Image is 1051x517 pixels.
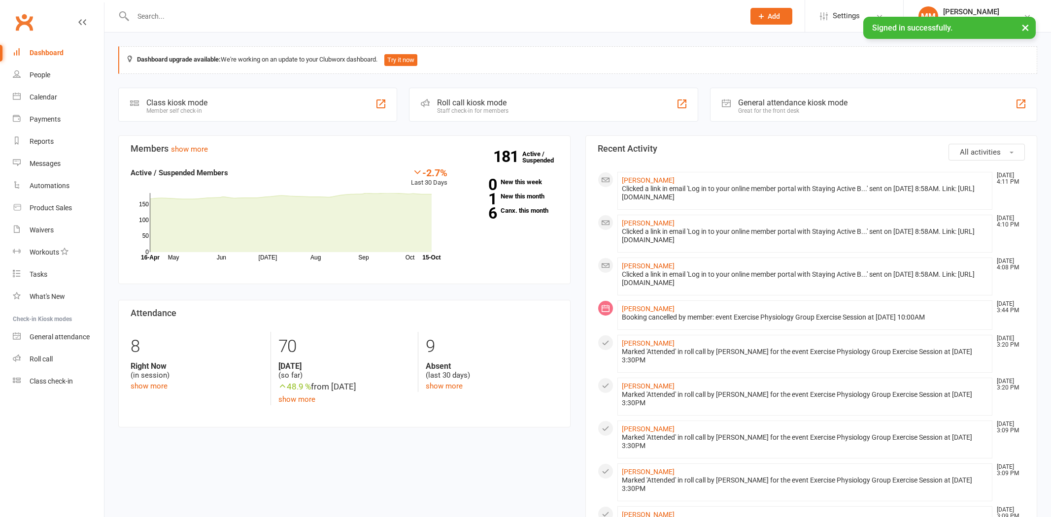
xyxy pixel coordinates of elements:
div: from [DATE] [278,380,410,393]
time: [DATE] 3:09 PM [992,464,1024,477]
div: We're working on an update to your Clubworx dashboard. [118,46,1037,74]
div: [PERSON_NAME] [943,7,1006,16]
a: [PERSON_NAME] [622,262,675,270]
div: Marked 'Attended' in roll call by [PERSON_NAME] for the event Exercise Physiology Group Exercise ... [622,433,988,450]
a: What's New [13,286,104,308]
a: Messages [13,153,104,175]
div: Clicked a link in email 'Log in to your online member portal with Staying Active B...' sent on [D... [622,270,988,287]
h3: Members [131,144,558,154]
div: Last 30 Days [411,167,447,188]
a: show more [131,382,168,390]
span: Signed in successfully. [872,23,952,32]
time: [DATE] 3:20 PM [992,378,1024,391]
span: Add [768,12,780,20]
div: Roll call [30,355,53,363]
strong: 1 [462,192,497,206]
time: [DATE] 3:20 PM [992,335,1024,348]
span: Settings [833,5,860,27]
div: (last 30 days) [426,361,558,380]
a: Workouts [13,241,104,263]
div: General attendance [30,333,90,341]
a: [PERSON_NAME] [622,176,675,184]
div: Member self check-in [146,107,207,114]
a: Clubworx [12,10,36,34]
h3: Attendance [131,308,558,318]
span: All activities [960,148,1001,157]
a: Payments [13,108,104,130]
div: Reports [30,137,54,145]
div: Calendar [30,93,57,101]
time: [DATE] 3:44 PM [992,301,1024,314]
div: (so far) [278,361,410,380]
div: 9 [426,332,558,361]
div: Staying Active Bondi [943,16,1006,25]
div: Great for the front desk [738,107,848,114]
a: General attendance kiosk mode [13,326,104,348]
div: Product Sales [30,204,72,212]
div: Marked 'Attended' in roll call by [PERSON_NAME] for the event Exercise Physiology Group Exercise ... [622,348,988,364]
div: What's New [30,292,65,300]
div: Booking cancelled by member: event Exercise Physiology Group Exercise Session at [DATE] 10:00AM [622,313,988,322]
strong: Dashboard upgrade available: [137,56,221,63]
div: Payments [30,115,61,123]
a: Waivers [13,219,104,241]
div: Marked 'Attended' in roll call by [PERSON_NAME] for the event Exercise Physiology Group Exercise ... [622,390,988,407]
a: 6Canx. this month [462,207,558,214]
div: Marked 'Attended' in roll call by [PERSON_NAME] for the event Exercise Physiology Group Exercise ... [622,476,988,493]
div: People [30,71,50,79]
strong: 181 [493,149,522,164]
a: Automations [13,175,104,197]
a: [PERSON_NAME] [622,382,675,390]
h3: Recent Activity [598,144,1025,154]
a: show more [426,382,463,390]
button: × [1017,17,1034,38]
div: (in session) [131,361,263,380]
div: Roll call kiosk mode [437,98,509,107]
a: 1New this month [462,193,558,199]
div: 70 [278,332,410,361]
a: [PERSON_NAME] [622,468,675,476]
a: Reports [13,130,104,153]
div: Staff check-in for members [437,107,509,114]
button: All activities [949,144,1025,161]
a: Product Sales [13,197,104,219]
time: [DATE] 4:11 PM [992,172,1024,185]
time: [DATE] 3:09 PM [992,421,1024,434]
a: Calendar [13,86,104,108]
a: Tasks [13,263,104,286]
a: People [13,64,104,86]
div: Tasks [30,270,47,278]
a: [PERSON_NAME] [622,425,675,433]
div: Class kiosk mode [146,98,207,107]
div: Waivers [30,226,54,234]
time: [DATE] 4:08 PM [992,258,1024,271]
div: General attendance kiosk mode [738,98,848,107]
div: Dashboard [30,49,64,57]
div: 8 [131,332,263,361]
div: Clicked a link in email 'Log in to your online member portal with Staying Active B...' sent on [D... [622,185,988,201]
div: -2.7% [411,167,447,178]
div: Automations [30,182,69,190]
time: [DATE] 4:10 PM [992,215,1024,228]
strong: [DATE] [278,361,410,371]
div: Workouts [30,248,59,256]
a: 0New this week [462,179,558,185]
a: [PERSON_NAME] [622,219,675,227]
strong: Right Now [131,361,263,371]
input: Search... [130,9,738,23]
strong: Absent [426,361,558,371]
a: Roll call [13,348,104,370]
button: Add [750,8,792,25]
div: Clicked a link in email 'Log in to your online member portal with Staying Active B...' sent on [D... [622,227,988,244]
a: show more [171,145,208,154]
div: Class check-in [30,377,73,385]
div: Messages [30,160,61,167]
a: [PERSON_NAME] [622,339,675,347]
span: 48.9 % [278,382,311,391]
a: Class kiosk mode [13,370,104,392]
strong: 0 [462,177,497,192]
button: Try it now [384,54,417,66]
strong: Active / Suspended Members [131,168,228,177]
a: 181Active / Suspended [522,143,566,171]
a: [PERSON_NAME] [622,305,675,313]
